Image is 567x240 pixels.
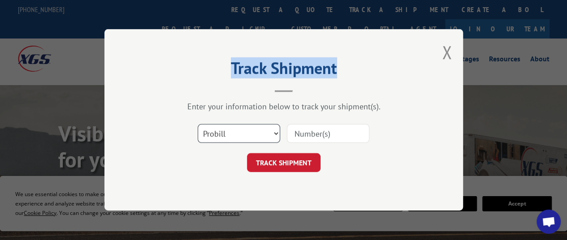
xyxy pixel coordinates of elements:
[149,102,418,112] div: Enter your information below to track your shipment(s).
[537,210,561,234] div: Open chat
[287,124,369,143] input: Number(s)
[442,40,452,64] button: Close modal
[247,154,320,172] button: TRACK SHIPMENT
[149,62,418,79] h2: Track Shipment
